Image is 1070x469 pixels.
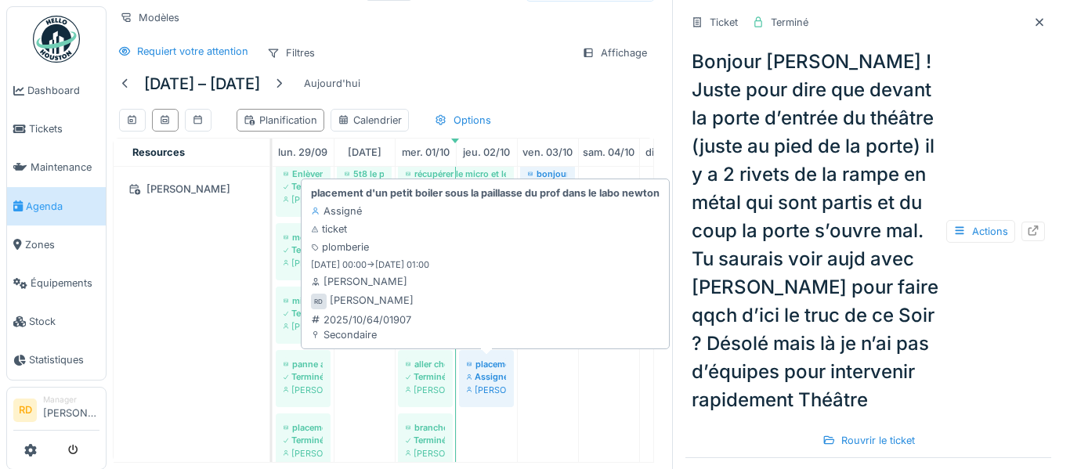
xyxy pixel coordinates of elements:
[31,160,99,175] span: Maintenance
[519,142,577,163] a: 3 octobre 2025
[7,302,106,341] a: Stock
[284,168,323,180] div: Enlèvement des détritus salle d'étude
[284,434,323,446] div: Terminé
[685,41,1051,420] div: Bonjour [PERSON_NAME] ! Juste pour dire que devant la porte d’entrée du théâtre (juste au pied de...
[406,358,445,370] div: aller chez [PERSON_NAME] pour l'achat de tuyaux et pièces de plomberie pour une décharge d'eau du...
[406,447,445,460] div: [PERSON_NAME]
[137,44,248,59] div: Requiert votre attention
[467,358,506,370] div: placement d'un petit boiler sous la paillasse du prof dans le labo newton
[311,312,411,327] div: 2025/10/64/01907
[406,421,445,434] div: brancher cour primaire le micro
[284,231,323,244] div: mettre du sel adoucisseur au centenaire
[43,394,99,428] li: [PERSON_NAME]
[144,74,260,93] h5: [DATE] – [DATE]
[284,421,323,434] div: placement de deux prises hermétique dans la salle de bain de [GEOGRAPHIC_DATA]
[311,204,362,218] div: Assigné
[7,341,106,379] a: Statistiques
[311,327,411,342] div: Secondaire
[113,6,186,29] div: Modèles
[816,430,921,451] div: Rouvrir le ticket
[284,447,323,460] div: [PERSON_NAME]
[43,394,99,406] div: Manager
[459,142,514,163] a: 2 octobre 2025
[345,168,384,180] div: 5t8 le projo ne projette plus droit, il « retombe » quand on essaie de la redresser.
[284,180,323,193] div: Terminé
[274,142,331,163] a: 29 septembre 2025
[29,314,99,329] span: Stock
[284,294,323,307] div: mise en fonctionnement du petit baffle et micro cour 4/5/6
[132,146,185,158] span: Resources
[27,83,99,98] span: Dashboard
[26,199,99,214] span: Agenda
[406,434,445,446] div: Terminé
[428,109,498,132] div: Options
[528,168,567,180] div: bonjour serait-il possible de placer 50 chaises dans la salle verte après 15H30
[311,274,407,289] div: [PERSON_NAME]
[13,399,37,422] li: RD
[406,384,445,396] div: [PERSON_NAME]
[284,358,323,370] div: panne ascenseur primaire depannage pour savoir sortir le chariot de nettoyage
[330,293,414,308] div: [PERSON_NAME]
[946,220,1015,243] div: Actions
[710,15,738,30] div: Ticket
[13,394,99,431] a: RD Manager[PERSON_NAME]
[31,276,99,290] span: Équipements
[311,240,369,254] div: plomberie
[398,142,454,163] a: 1 octobre 2025
[467,384,506,396] div: [PERSON_NAME]
[284,370,323,383] div: Terminé
[7,187,106,225] a: Agenda
[344,142,385,163] a: 30 septembre 2025
[284,320,323,333] div: [PERSON_NAME]
[284,257,323,269] div: [PERSON_NAME]
[311,186,660,200] strong: placement d'un petit boiler sous la paillasse du prof dans le labo newton
[7,264,106,302] a: Équipements
[579,142,638,163] a: 4 octobre 2025
[7,225,106,264] a: Zones
[29,121,99,136] span: Tickets
[284,384,323,396] div: [PERSON_NAME]
[7,148,106,186] a: Maintenance
[284,307,323,319] div: Terminé
[311,222,347,236] div: ticket
[29,352,99,367] span: Statistiques
[25,237,99,252] span: Zones
[284,193,323,206] div: [PERSON_NAME]
[467,370,506,383] div: Assigné
[244,113,317,128] div: Planification
[406,168,506,180] div: récupérer le micro et le petit baffle à roulette et descendre les 4 piquets en cave qui se trouve...
[260,41,322,64] div: Filtres
[771,15,808,30] div: Terminé
[311,294,327,309] div: RD
[7,71,106,110] a: Dashboard
[123,179,260,199] div: [PERSON_NAME]
[338,113,402,128] div: Calendrier
[33,16,80,63] img: Badge_color-CXgf-gQk.svg
[7,110,106,148] a: Tickets
[575,41,654,64] div: Affichage
[284,244,323,256] div: Terminé
[298,73,367,94] div: Aujourd'hui
[642,142,699,163] a: 5 octobre 2025
[311,258,429,272] small: [DATE] 00:00 -> [DATE] 01:00
[406,370,445,383] div: Terminé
